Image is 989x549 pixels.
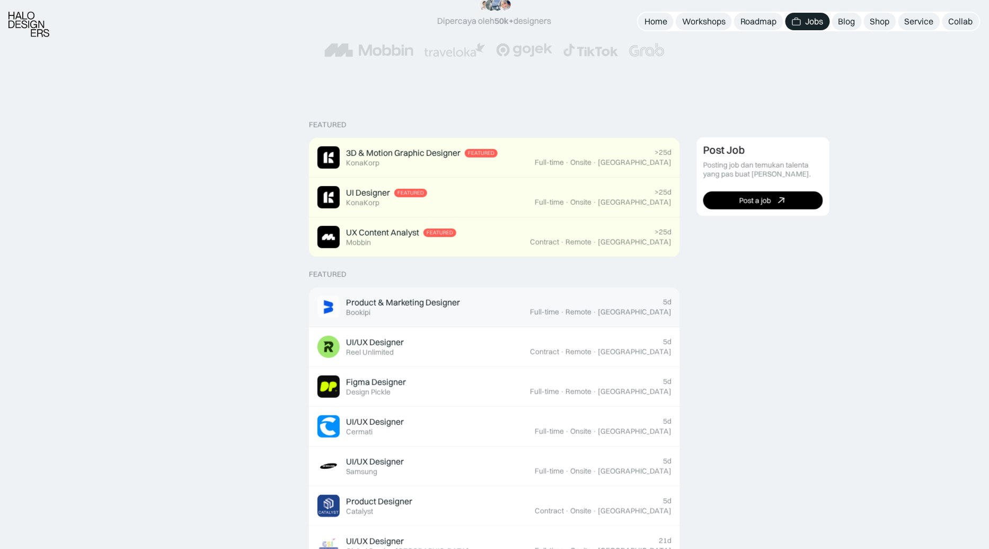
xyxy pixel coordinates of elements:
[663,298,672,307] div: 5d
[659,536,672,545] div: 21d
[309,138,680,178] a: Job Image3D & Motion Graphic DesignerFeaturedKonaKorp>25dFull-time·Onsite·[GEOGRAPHIC_DATA]
[703,161,823,179] div: Posting job dan temukan talenta yang pas buat [PERSON_NAME].
[346,147,461,159] div: 3D & Motion Graphic Designer
[317,146,340,169] img: Job Image
[346,297,460,308] div: Product & Marketing Designer
[346,238,371,247] div: Mobbin
[638,13,674,30] a: Home
[565,198,569,207] div: ·
[598,238,672,247] div: [GEOGRAPHIC_DATA]
[598,387,672,396] div: [GEOGRAPHIC_DATA]
[570,467,591,476] div: Onsite
[535,467,564,476] div: Full-time
[346,198,379,207] div: KonaKorp
[346,536,404,547] div: UI/UX Designer
[598,467,672,476] div: [GEOGRAPHIC_DATA]
[346,496,412,507] div: Product Designer
[560,308,564,317] div: ·
[317,376,340,398] img: Job Image
[427,230,453,236] div: Featured
[806,16,824,27] div: Jobs
[703,191,823,210] a: Post a job
[309,486,680,526] a: Job ImageProduct DesignerCatalyst5dContract·Onsite·[GEOGRAPHIC_DATA]
[309,217,680,257] a: Job ImageUX Content AnalystFeaturedMobbin>25dContract·Remote·[GEOGRAPHIC_DATA]
[560,387,564,396] div: ·
[570,158,591,167] div: Onsite
[535,507,564,516] div: Contract
[309,327,680,367] a: Job ImageUI/UX DesignerReel Unlimited5dContract·Remote·[GEOGRAPHIC_DATA]
[530,387,559,396] div: Full-time
[663,417,672,426] div: 5d
[942,13,979,30] a: Collab
[309,178,680,217] a: Job ImageUI DesignerFeaturedKonaKorp>25dFull-time·Onsite·[GEOGRAPHIC_DATA]
[663,457,672,466] div: 5d
[309,287,680,327] a: Job ImageProduct & Marketing DesignerBookipi5dFull-time·Remote·[GEOGRAPHIC_DATA]
[593,467,597,476] div: ·
[593,387,597,396] div: ·
[317,495,340,517] img: Job Image
[593,198,597,207] div: ·
[309,120,347,129] div: Featured
[317,336,340,358] img: Job Image
[346,388,391,397] div: Design Pickle
[346,507,373,516] div: Catalyst
[593,347,597,356] div: ·
[598,427,672,436] div: [GEOGRAPHIC_DATA]
[468,150,494,156] div: Featured
[740,196,772,205] div: Post a job
[655,148,672,157] div: >25d
[663,377,672,386] div: 5d
[530,347,559,356] div: Contract
[864,13,896,30] a: Shop
[838,16,855,27] div: Blog
[346,428,373,437] div: Cermati
[535,198,564,207] div: Full-time
[317,455,340,477] img: Job Image
[898,13,940,30] a: Service
[346,159,379,168] div: KonaKorp
[565,158,569,167] div: ·
[593,158,597,167] div: ·
[644,16,667,27] div: Home
[317,226,340,248] img: Job Image
[346,227,419,238] div: UX Content Analyst
[346,456,404,467] div: UI/UX Designer
[346,308,370,317] div: Bookipi
[535,427,564,436] div: Full-time
[566,238,591,247] div: Remote
[676,13,732,30] a: Workshops
[598,507,672,516] div: [GEOGRAPHIC_DATA]
[309,447,680,486] a: Job ImageUI/UX DesignerSamsung5dFull-time·Onsite·[GEOGRAPHIC_DATA]
[905,16,934,27] div: Service
[598,158,672,167] div: [GEOGRAPHIC_DATA]
[655,228,672,237] div: >25d
[565,427,569,436] div: ·
[740,16,777,27] div: Roadmap
[346,187,390,198] div: UI Designer
[565,467,569,476] div: ·
[346,467,377,476] div: Samsung
[560,347,564,356] div: ·
[530,238,559,247] div: Contract
[495,15,514,26] span: 50k+
[570,198,591,207] div: Onsite
[598,308,672,317] div: [GEOGRAPHIC_DATA]
[682,16,726,27] div: Workshops
[566,308,591,317] div: Remote
[785,13,830,30] a: Jobs
[734,13,783,30] a: Roadmap
[593,238,597,247] div: ·
[593,427,597,436] div: ·
[317,415,340,438] img: Job Image
[535,158,564,167] div: Full-time
[346,337,404,348] div: UI/UX Designer
[309,270,347,279] div: Featured
[663,337,672,346] div: 5d
[598,347,672,356] div: [GEOGRAPHIC_DATA]
[438,15,552,27] div: Dipercaya oleh designers
[663,496,672,506] div: 5d
[565,507,569,516] div: ·
[949,16,973,27] div: Collab
[560,238,564,247] div: ·
[346,416,404,428] div: UI/UX Designer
